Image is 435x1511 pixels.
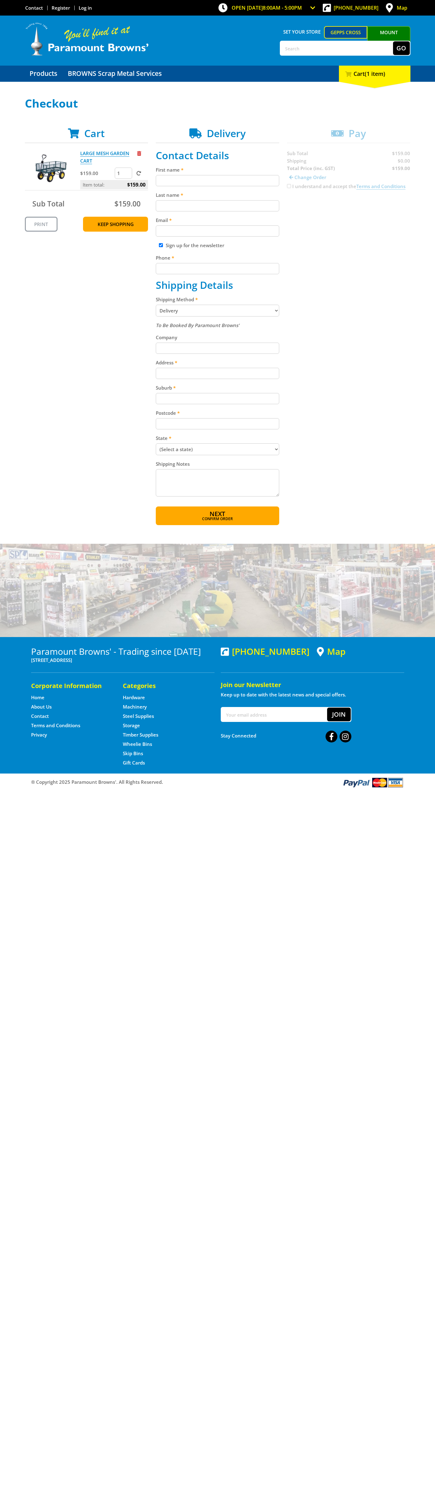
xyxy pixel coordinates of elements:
a: Go to the Timber Supplies page [123,732,158,738]
span: OPEN [DATE] [232,4,302,11]
a: Go to the Privacy page [31,732,47,738]
p: $159.00 [80,169,113,177]
label: State [156,434,279,442]
h2: Contact Details [156,150,279,161]
span: Confirm order [169,517,266,521]
div: ® Copyright 2025 Paramount Browns'. All Rights Reserved. [25,777,410,788]
h5: Corporate Information [31,682,110,690]
a: Go to the Wheelie Bins page [123,741,152,747]
img: Paramount Browns' [25,22,149,56]
label: Shipping Method [156,296,279,303]
span: Next [210,510,225,518]
select: Please select your state. [156,443,279,455]
input: Please enter your telephone number. [156,263,279,274]
input: Please enter your first name. [156,175,279,186]
label: Phone [156,254,279,261]
div: Cart [339,66,410,82]
div: Stay Connected [221,728,351,743]
span: Set your store [280,26,324,37]
a: Go to the Contact page [31,713,49,719]
label: Last name [156,191,279,199]
label: Suburb [156,384,279,391]
label: First name [156,166,279,173]
a: Print [25,217,58,232]
button: Join [327,708,351,721]
input: Please enter your last name. [156,200,279,211]
h2: Shipping Details [156,279,279,291]
input: Search [280,41,393,55]
h5: Join our Newsletter [221,681,404,689]
p: [STREET_ADDRESS] [31,656,215,664]
label: Postcode [156,409,279,417]
span: Sub Total [32,199,64,209]
h5: Categories [123,682,202,690]
select: Please select a shipping method. [156,305,279,317]
label: Sign up for the newsletter [166,242,224,248]
label: Shipping Notes [156,460,279,468]
a: Go to the Home page [31,694,44,701]
span: $159.00 [127,180,146,189]
input: Please enter your email address. [156,225,279,237]
h1: Checkout [25,97,410,110]
a: Go to the Gift Cards page [123,760,145,766]
div: [PHONE_NUMBER] [221,646,309,656]
a: LARGE MESH GARDEN CART [80,150,129,164]
a: Go to the registration page [52,5,70,11]
span: Delivery [207,127,246,140]
span: 8:00am - 5:00pm [263,4,302,11]
input: Your email address [221,708,327,721]
span: Cart [84,127,105,140]
label: Email [156,216,279,224]
input: Please enter your suburb. [156,393,279,404]
a: Keep Shopping [83,217,148,232]
a: Log in [79,5,92,11]
h3: Paramount Browns' - Trading since [DATE] [31,646,215,656]
a: Go to the Hardware page [123,694,145,701]
a: Mount [PERSON_NAME] [367,26,410,50]
em: To Be Booked By Paramount Browns' [156,322,239,328]
a: Go to the Products page [25,66,62,82]
a: Go to the Steel Supplies page [123,713,154,719]
span: (1 item) [365,70,385,77]
a: Gepps Cross [324,26,367,39]
a: Go to the About Us page [31,704,52,710]
p: Keep up to date with the latest news and special offers. [221,691,404,698]
input: Please enter your address. [156,368,279,379]
img: LARGE MESH GARDEN CART [31,150,68,187]
a: Go to the Storage page [123,722,140,729]
a: View a map of Gepps Cross location [317,646,345,657]
img: PayPal, Mastercard, Visa accepted [342,777,404,788]
span: $159.00 [114,199,141,209]
a: Go to the Terms and Conditions page [31,722,80,729]
a: Go to the Contact page [25,5,43,11]
input: Please enter your postcode. [156,418,279,429]
button: Go [393,41,410,55]
a: Go to the Machinery page [123,704,147,710]
button: Next Confirm order [156,506,279,525]
label: Company [156,334,279,341]
p: Item total: [80,180,148,189]
a: Go to the Skip Bins page [123,750,143,757]
a: Remove from cart [137,150,141,156]
a: Go to the BROWNS Scrap Metal Services page [63,66,166,82]
label: Address [156,359,279,366]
